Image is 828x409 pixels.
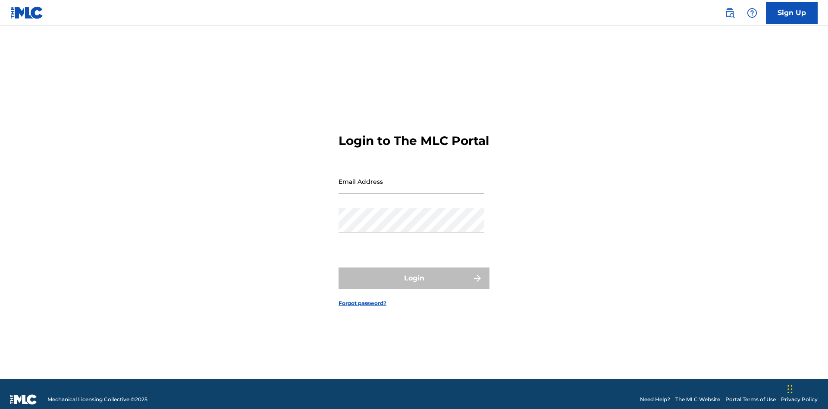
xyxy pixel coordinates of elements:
img: help [747,8,757,18]
img: MLC Logo [10,6,44,19]
a: Portal Terms of Use [725,396,776,403]
span: Mechanical Licensing Collective © 2025 [47,396,147,403]
div: Help [743,4,761,22]
a: Public Search [721,4,738,22]
div: Drag [787,376,793,402]
img: search [724,8,735,18]
a: The MLC Website [675,396,720,403]
a: Need Help? [640,396,670,403]
a: Forgot password? [339,299,386,307]
a: Sign Up [766,2,818,24]
a: Privacy Policy [781,396,818,403]
h3: Login to The MLC Portal [339,133,489,148]
iframe: Chat Widget [785,368,828,409]
img: logo [10,394,37,405]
